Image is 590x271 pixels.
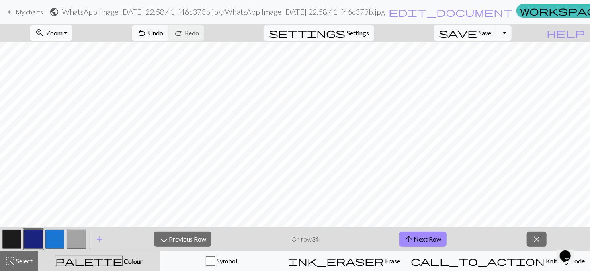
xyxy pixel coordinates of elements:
[264,25,374,41] button: SettingsSettings
[38,251,160,271] button: Colour
[288,255,384,267] span: ink_eraser
[35,27,45,39] span: zoom_in
[15,257,33,265] span: Select
[95,234,104,245] span: add
[46,29,63,37] span: Zoom
[291,234,319,244] p: On row
[312,235,319,243] strong: 34
[160,251,283,271] button: Symbol
[49,6,59,18] span: public
[5,255,15,267] span: highlight_alt
[479,29,491,37] span: Save
[557,239,582,263] iframe: chat widget
[132,25,169,41] button: Undo
[545,257,585,265] span: Knitting mode
[547,27,585,39] span: help
[406,251,590,271] button: Knitting mode
[215,257,237,265] span: Symbol
[399,232,447,247] button: Next Row
[62,7,385,16] h2: WhatsApp Image [DATE] 22.58.41_f46c373b.jpg / WhatsApp Image [DATE] 22.58.41_f46c373b.jpg
[55,255,122,267] span: palette
[404,234,414,245] span: arrow_upward
[30,25,72,41] button: Zoom
[159,234,169,245] span: arrow_downward
[389,6,513,18] span: edit_document
[154,232,211,247] button: Previous Row
[439,27,477,39] span: save
[532,234,541,245] span: close
[16,8,43,16] span: My charts
[411,255,545,267] span: call_to_action
[384,257,400,265] span: Erase
[5,5,43,19] a: My charts
[148,29,163,37] span: Undo
[283,251,406,271] button: Erase
[5,6,14,18] span: keyboard_arrow_left
[123,257,143,265] span: Colour
[137,27,147,39] span: undo
[269,27,345,39] span: settings
[434,25,497,41] button: Save
[269,28,345,38] i: Settings
[347,28,369,38] span: Settings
